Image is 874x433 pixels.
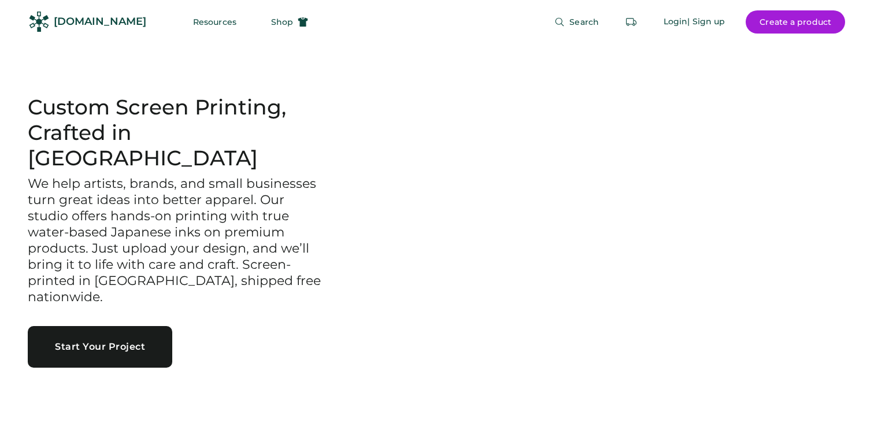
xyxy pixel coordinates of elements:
div: Login [664,16,688,28]
button: Search [540,10,613,34]
button: Retrieve an order [620,10,643,34]
div: | Sign up [687,16,725,28]
h3: We help artists, brands, and small businesses turn great ideas into better apparel. Our studio of... [28,176,322,305]
span: Shop [271,18,293,26]
button: Shop [257,10,322,34]
span: Search [569,18,599,26]
button: Resources [179,10,250,34]
button: Start Your Project [28,326,172,368]
div: [DOMAIN_NAME] [54,14,146,29]
button: Create a product [746,10,845,34]
h1: Custom Screen Printing, Crafted in [GEOGRAPHIC_DATA] [28,95,322,171]
img: Rendered Logo - Screens [29,12,49,32]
